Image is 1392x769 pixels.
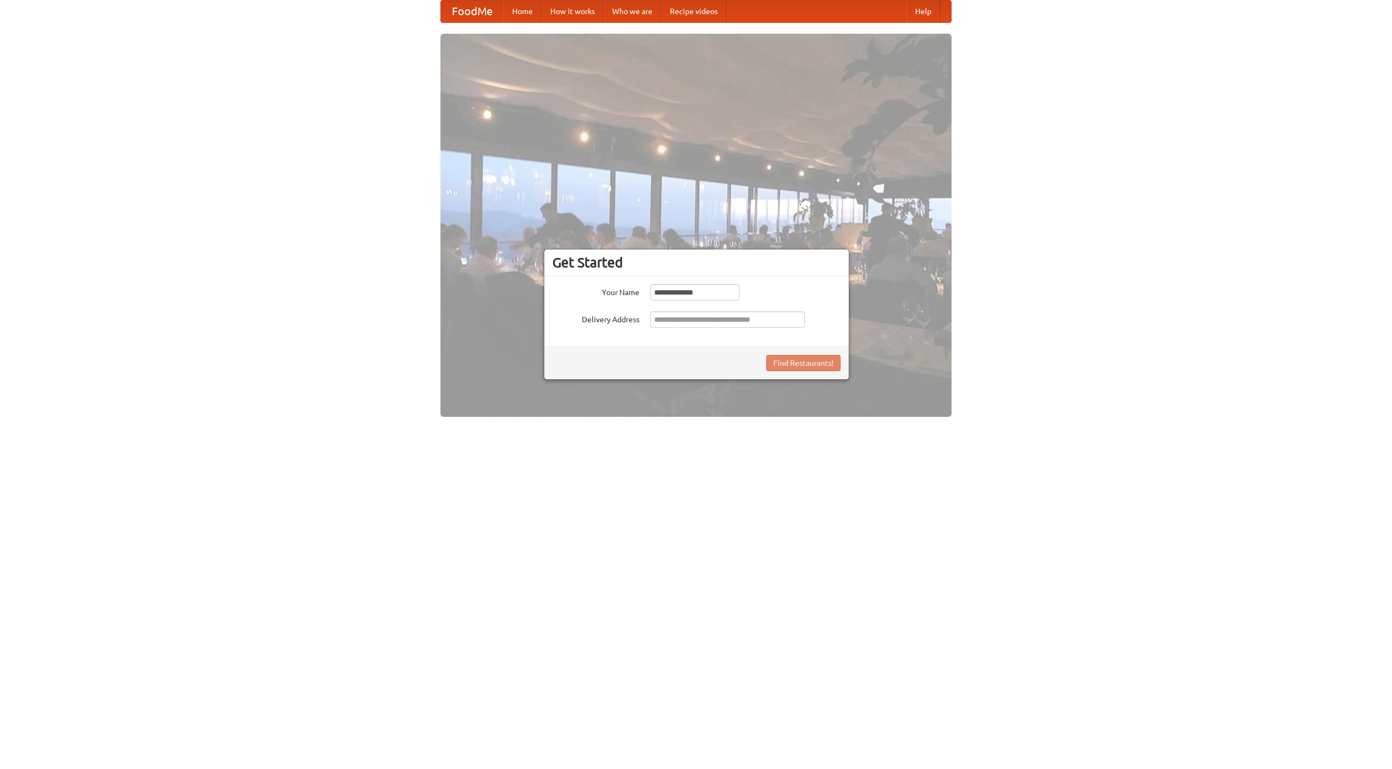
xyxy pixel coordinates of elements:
a: Recipe videos [661,1,726,22]
h3: Get Started [552,254,841,271]
label: Delivery Address [552,311,639,325]
label: Your Name [552,284,639,298]
a: Who we are [604,1,661,22]
a: Help [906,1,940,22]
a: FoodMe [441,1,504,22]
a: Home [504,1,542,22]
a: How it works [542,1,604,22]
button: Find Restaurants! [766,355,841,371]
